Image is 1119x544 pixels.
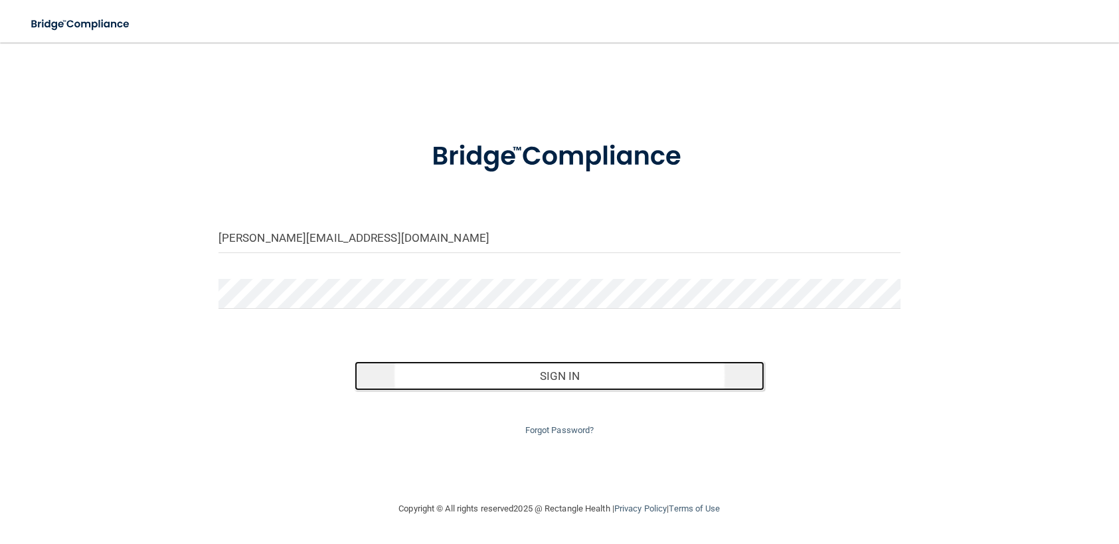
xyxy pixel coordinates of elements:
[20,11,142,38] img: bridge_compliance_login_screen.278c3ca4.svg
[218,223,901,253] input: Email
[669,503,720,513] a: Terms of Use
[404,122,714,191] img: bridge_compliance_login_screen.278c3ca4.svg
[614,503,667,513] a: Privacy Policy
[525,425,594,435] a: Forgot Password?
[355,361,764,391] button: Sign In
[317,488,802,530] div: Copyright © All rights reserved 2025 @ Rectangle Health | |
